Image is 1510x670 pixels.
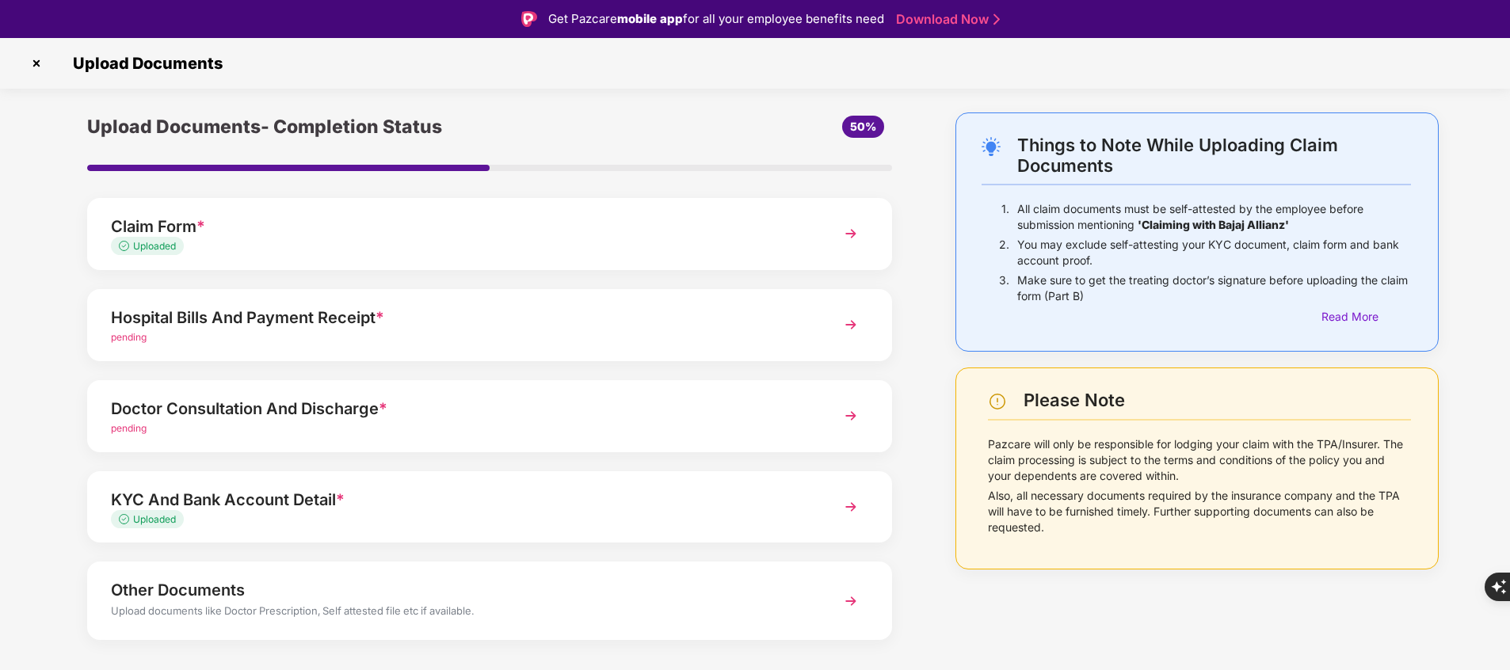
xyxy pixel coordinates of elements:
[837,402,865,430] img: svg+xml;base64,PHN2ZyBpZD0iTmV4dCIgeG1sbnM9Imh0dHA6Ly93d3cudzMub3JnLzIwMDAvc3ZnIiB3aWR0aD0iMzYiIG...
[988,488,1411,535] p: Also, all necessary documents required by the insurance company and the TPA will have to be furni...
[988,392,1007,411] img: svg+xml;base64,PHN2ZyBpZD0iV2FybmluZ18tXzI0eDI0IiBkYXRhLW5hbWU9Ildhcm5pbmcgLSAyNHgyNCIgeG1sbnM9Im...
[1024,390,1411,411] div: Please Note
[988,436,1411,484] p: Pazcare will only be responsible for lodging your claim with the TPA/Insurer. The claim processin...
[133,513,176,525] span: Uploaded
[1321,308,1411,325] div: Read More
[119,241,133,251] img: svg+xml;base64,PHN2ZyB4bWxucz0iaHR0cDovL3d3dy53My5vcmcvMjAwMC9zdmciIHdpZHRoPSIxMy4zMzMiIGhlaWdodD...
[111,577,806,603] div: Other Documents
[993,11,1000,28] img: Stroke
[837,219,865,248] img: svg+xml;base64,PHN2ZyBpZD0iTmV4dCIgeG1sbnM9Imh0dHA6Ly93d3cudzMub3JnLzIwMDAvc3ZnIiB3aWR0aD0iMzYiIG...
[999,272,1009,304] p: 3.
[1138,218,1289,231] b: 'Claiming with Bajaj Allianz'
[850,120,876,133] span: 50%
[896,11,995,28] a: Download Now
[111,603,806,623] div: Upload documents like Doctor Prescription, Self attested file etc if available.
[617,11,683,26] strong: mobile app
[111,305,806,330] div: Hospital Bills And Payment Receipt
[837,493,865,521] img: svg+xml;base64,PHN2ZyBpZD0iTmV4dCIgeG1sbnM9Imh0dHA6Ly93d3cudzMub3JnLzIwMDAvc3ZnIiB3aWR0aD0iMzYiIG...
[111,396,806,421] div: Doctor Consultation And Discharge
[1017,201,1411,233] p: All claim documents must be self-attested by the employee before submission mentioning
[548,10,884,29] div: Get Pazcare for all your employee benefits need
[24,51,49,76] img: svg+xml;base64,PHN2ZyBpZD0iQ3Jvc3MtMzJ4MzIiIHhtbG5zPSJodHRwOi8vd3d3LnczLm9yZy8yMDAwL3N2ZyIgd2lkdG...
[87,112,624,141] div: Upload Documents- Completion Status
[133,240,176,252] span: Uploaded
[111,331,147,343] span: pending
[1017,237,1411,268] p: You may exclude self-attesting your KYC document, claim form and bank account proof.
[999,237,1009,268] p: 2.
[111,487,806,512] div: KYC And Bank Account Detail
[57,54,231,73] span: Upload Documents
[1017,135,1411,176] div: Things to Note While Uploading Claim Documents
[521,11,537,27] img: Logo
[837,587,865,615] img: svg+xml;base64,PHN2ZyBpZD0iTmV4dCIgeG1sbnM9Imh0dHA6Ly93d3cudzMub3JnLzIwMDAvc3ZnIiB3aWR0aD0iMzYiIG...
[982,137,1001,156] img: svg+xml;base64,PHN2ZyB4bWxucz0iaHR0cDovL3d3dy53My5vcmcvMjAwMC9zdmciIHdpZHRoPSIyNC4wOTMiIGhlaWdodD...
[119,514,133,524] img: svg+xml;base64,PHN2ZyB4bWxucz0iaHR0cDovL3d3dy53My5vcmcvMjAwMC9zdmciIHdpZHRoPSIxMy4zMzMiIGhlaWdodD...
[111,214,806,239] div: Claim Form
[1001,201,1009,233] p: 1.
[837,310,865,339] img: svg+xml;base64,PHN2ZyBpZD0iTmV4dCIgeG1sbnM9Imh0dHA6Ly93d3cudzMub3JnLzIwMDAvc3ZnIiB3aWR0aD0iMzYiIG...
[1017,272,1411,304] p: Make sure to get the treating doctor’s signature before uploading the claim form (Part B)
[111,422,147,434] span: pending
